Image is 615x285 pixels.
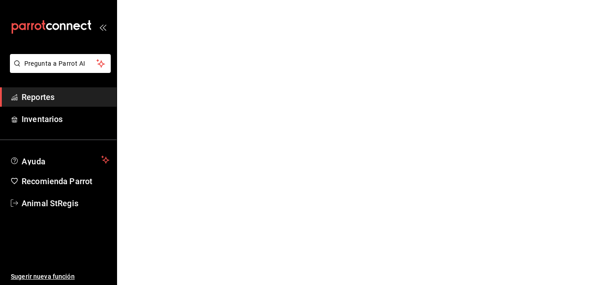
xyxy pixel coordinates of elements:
span: Pregunta a Parrot AI [24,59,97,68]
span: Reportes [22,91,109,103]
span: Inventarios [22,113,109,125]
span: Sugerir nueva función [11,272,109,281]
span: Animal StRegis [22,197,109,209]
a: Pregunta a Parrot AI [6,65,111,75]
span: Recomienda Parrot [22,175,109,187]
button: open_drawer_menu [99,23,106,31]
button: Pregunta a Parrot AI [10,54,111,73]
span: Ayuda [22,154,98,165]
